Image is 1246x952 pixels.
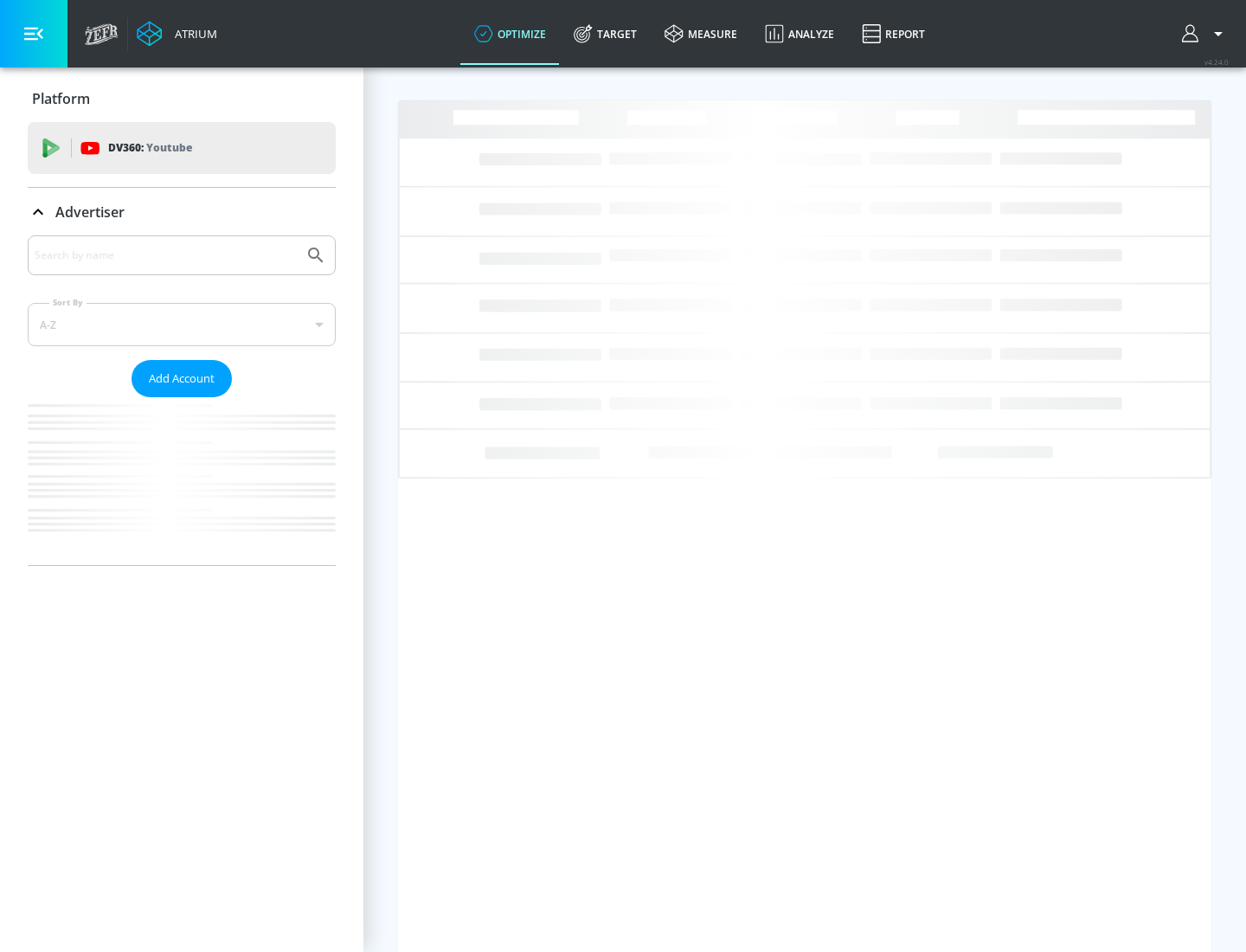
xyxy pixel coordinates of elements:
a: Report [848,3,939,65]
div: Advertiser [28,188,336,236]
div: Advertiser [28,235,336,565]
a: Analyze [751,3,848,65]
p: Platform [32,89,90,108]
button: Add Account [132,360,232,397]
div: Platform [28,74,336,123]
div: DV360: Youtube [28,122,336,174]
span: Add Account [149,369,215,389]
div: Atrium [168,26,217,42]
a: measure [651,3,751,65]
p: Youtube [146,138,192,157]
div: A-Z [28,303,336,346]
p: DV360: [108,138,192,158]
a: Atrium [137,21,217,47]
a: Target [560,3,651,65]
p: Advertiser [55,203,125,222]
span: v 4.24.0 [1204,57,1229,67]
a: optimize [460,3,560,65]
label: Sort By [49,297,87,308]
nav: list of Advertiser [28,397,336,565]
input: Search by name [35,244,297,267]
